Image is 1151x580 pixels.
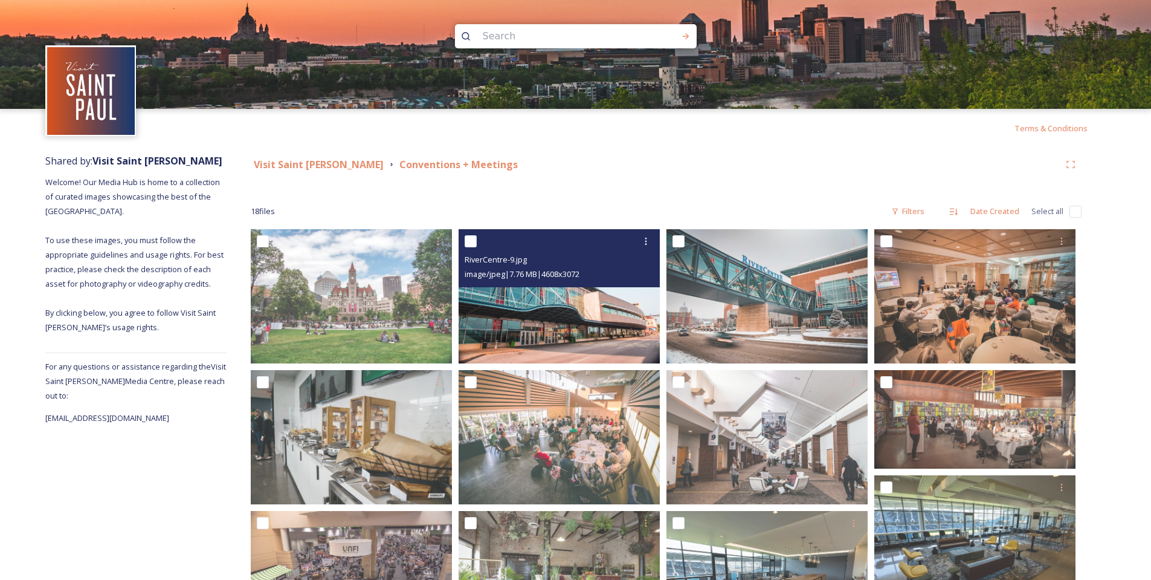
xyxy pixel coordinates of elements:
div: Date Created [964,200,1025,223]
img: Upper90-3-CreditMNUFC-AllianzField.jpg [251,370,452,504]
span: 18 file s [251,206,275,217]
img: RiverCentre-1-CreditVisitSaintPaul.jpg [666,229,868,363]
img: Visit%20Saint%20Paul%20Updated%20Profile%20Image.jpg [47,47,135,135]
span: Terms & Conditions [1014,123,1088,134]
span: image/jpeg | 7.76 MB | 4608 x 3072 [465,269,579,279]
img: Rice Park - Food Truck - Conference - Credit Visit Saint Paul-7.jpg [251,229,452,363]
strong: Visit Saint [PERSON_NAME] [254,158,384,171]
img: ComoMeeting-Credit Visit Saint Paul.jpg [459,370,660,504]
img: RiverCentre-9.jpg [459,229,660,363]
img: HistoryCenter-1.jpg [874,229,1075,363]
input: Search [477,23,642,50]
img: MyVSP - State Fair - Credit Visit Saint Paul-9.jpg [874,370,1075,469]
span: Shared by: [45,154,222,168]
span: RiverCentre-9.jpg [465,254,527,265]
span: For any questions or assistance regarding the Visit Saint [PERSON_NAME] Media Centre, please reac... [45,361,226,401]
span: Select all [1031,206,1063,217]
img: RiverCentre - A Point of Light - Credit Visit Saint Paul-1.jpg [666,370,868,504]
div: Filters [885,200,930,223]
strong: Conventions + Meetings [399,158,518,171]
a: Terms & Conditions [1014,121,1106,135]
span: [EMAIL_ADDRESS][DOMAIN_NAME] [45,412,169,423]
span: Welcome! Our Media Hub is home to a collection of curated images showcasing the best of the [GEOG... [45,177,225,333]
strong: Visit Saint [PERSON_NAME] [92,154,222,168]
